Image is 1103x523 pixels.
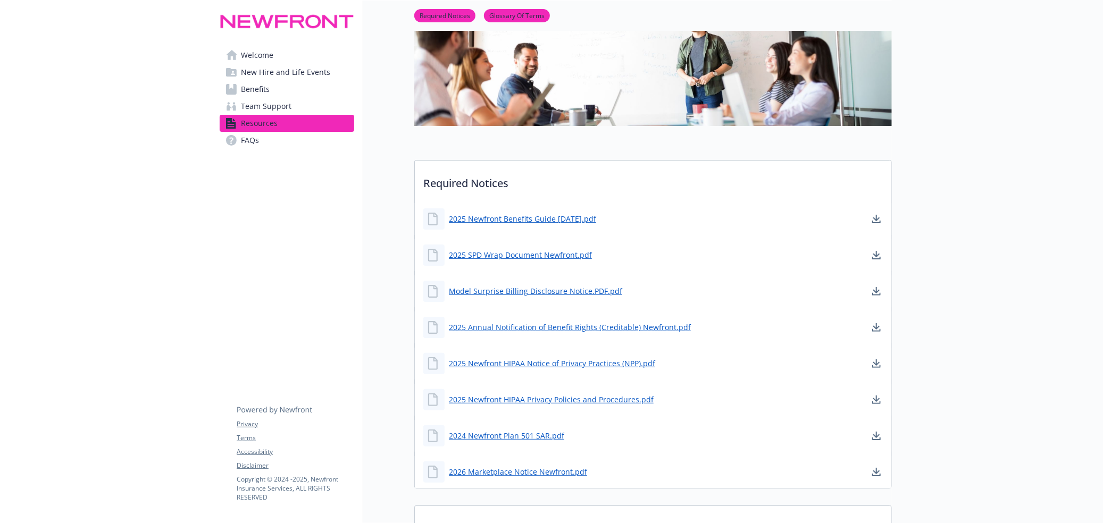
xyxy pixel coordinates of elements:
span: Benefits [241,81,270,98]
a: FAQs [220,132,354,149]
a: Required Notices [414,10,475,20]
a: Terms [237,433,354,443]
a: Model Surprise Billing Disclosure Notice.PDF.pdf [449,285,622,297]
p: Copyright © 2024 - 2025 , Newfront Insurance Services, ALL RIGHTS RESERVED [237,475,354,502]
a: Resources [220,115,354,132]
a: Accessibility [237,447,354,457]
span: Resources [241,115,278,132]
span: Welcome [241,47,273,64]
span: FAQs [241,132,259,149]
a: Privacy [237,419,354,429]
a: 2026 Marketplace Notice Newfront.pdf [449,466,587,477]
a: download document [870,285,883,298]
a: 2025 Annual Notification of Benefit Rights (Creditable) Newfront.pdf [449,322,691,333]
a: download document [870,249,883,261]
a: Glossary Of Terms [484,10,550,20]
a: download document [870,213,883,225]
a: download document [870,357,883,370]
span: New Hire and Life Events [241,64,330,81]
a: Disclaimer [237,461,354,470]
a: Team Support [220,98,354,115]
a: download document [870,429,883,442]
p: Required Notices [415,161,891,200]
a: download document [870,393,883,406]
a: New Hire and Life Events [220,64,354,81]
a: 2025 Newfront Benefits Guide [DATE].pdf [449,213,596,224]
a: 2025 Newfront HIPAA Privacy Policies and Procedures.pdf [449,394,654,405]
a: 2025 Newfront HIPAA Notice of Privacy Practices (NPP).pdf [449,358,655,369]
a: download document [870,466,883,478]
a: Welcome [220,47,354,64]
span: Team Support [241,98,291,115]
a: download document [870,321,883,334]
a: 2025 SPD Wrap Document Newfront.pdf [449,249,592,260]
a: 2024 Newfront Plan 501 SAR.pdf [449,430,564,441]
a: Benefits [220,81,354,98]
